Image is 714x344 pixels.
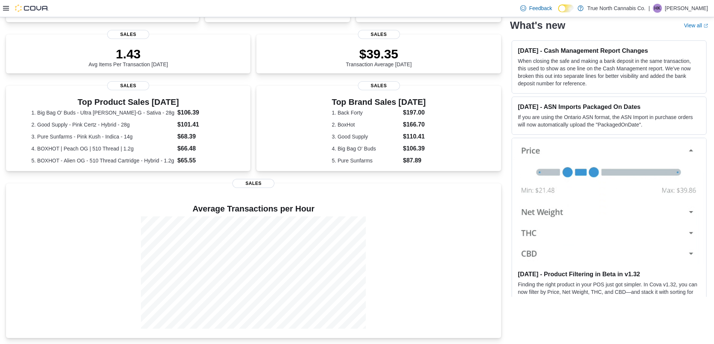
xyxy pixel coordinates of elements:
p: True North Cannabis Co. [587,4,645,13]
div: Haedan Kervin [653,4,662,13]
dd: $106.39 [177,108,225,117]
a: Feedback [517,1,555,16]
dd: $87.89 [403,156,426,165]
h2: What's new [510,19,565,31]
h3: [DATE] - Product Filtering in Beta in v1.32 [518,270,700,278]
span: Sales [107,30,149,39]
dt: 1. Back Forty [332,109,400,116]
dt: 2. BoxHot [332,121,400,128]
span: HK [654,4,661,13]
span: Sales [358,81,400,90]
dd: $68.39 [177,132,225,141]
span: Feedback [529,4,552,12]
h3: Top Brand Sales [DATE] [332,98,426,107]
a: View allExternal link [684,22,708,28]
dt: 4. BOXHOT | Peach OG | 510 Thread | 1.2g [31,145,175,152]
input: Dark Mode [558,4,574,12]
span: Sales [358,30,400,39]
span: Sales [107,81,149,90]
dd: $101.41 [177,120,225,129]
svg: External link [704,24,708,28]
h3: [DATE] - Cash Management Report Changes [518,47,700,54]
dt: 1. Big Bag O' Buds - Ultra [PERSON_NAME]-G - Sativa - 28g [31,109,175,116]
dt: 3. Good Supply [332,133,400,140]
p: When closing the safe and making a bank deposit in the same transaction, this used to show as one... [518,57,700,87]
h3: [DATE] - ASN Imports Packaged On Dates [518,103,700,110]
dd: $110.41 [403,132,426,141]
p: [PERSON_NAME] [665,4,708,13]
dt: 5. Pure Sunfarms [332,157,400,164]
p: | [648,4,650,13]
dd: $166.70 [403,120,426,129]
em: Beta Features [655,296,688,302]
p: $39.35 [346,46,412,61]
div: Avg Items Per Transaction [DATE] [88,46,168,67]
p: Finding the right product in your POS just got simpler. In Cova v1.32, you can now filter by Pric... [518,281,700,318]
dt: 5. BOXHOT - Alien OG - 510 Thread Cartridge - Hybrid - 1.2g [31,157,175,164]
div: Transaction Average [DATE] [346,46,412,67]
dd: $106.39 [403,144,426,153]
dt: 2. Good Supply - Pink Certz - Hybrid - 28g [31,121,175,128]
span: Sales [232,179,274,188]
h4: Average Transactions per Hour [12,204,495,213]
img: Cova [15,4,49,12]
dd: $65.55 [177,156,225,165]
p: If you are using the Ontario ASN format, the ASN Import in purchase orders will now automatically... [518,113,700,128]
dt: 3. Pure Sunfarms - Pink Kush - Indica - 14g [31,133,175,140]
h3: Top Product Sales [DATE] [31,98,225,107]
p: 1.43 [88,46,168,61]
dd: $197.00 [403,108,426,117]
dt: 4. Big Bag O' Buds [332,145,400,152]
dd: $66.48 [177,144,225,153]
